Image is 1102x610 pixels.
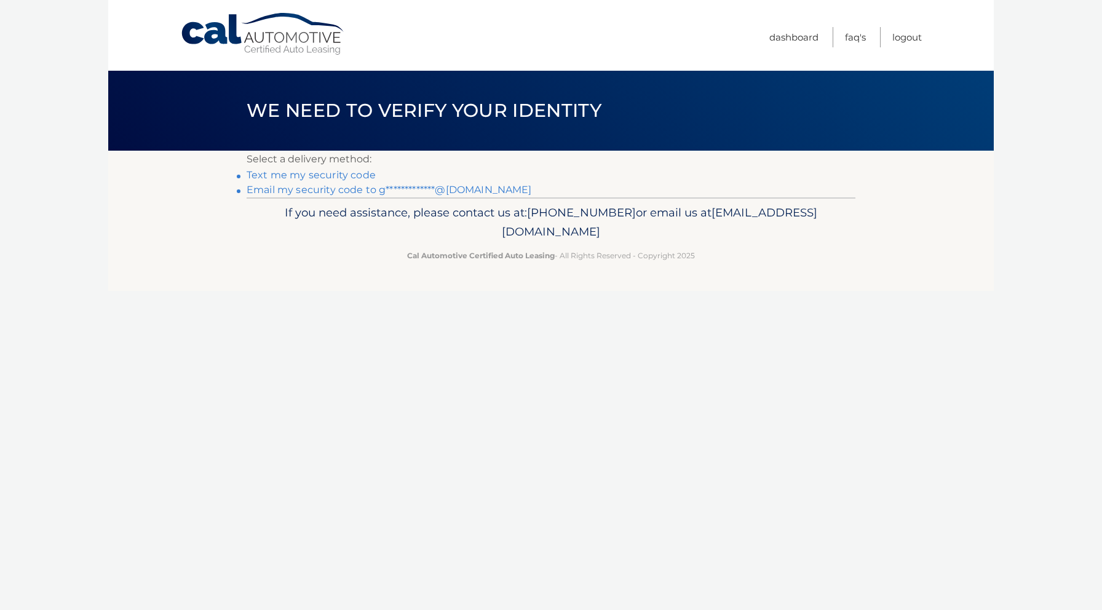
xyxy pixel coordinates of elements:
span: [PHONE_NUMBER] [527,205,636,220]
a: Text me my security code [247,169,376,181]
a: FAQ's [845,27,866,47]
strong: Cal Automotive Certified Auto Leasing [407,251,555,260]
p: Select a delivery method: [247,151,855,168]
a: Dashboard [769,27,819,47]
a: Logout [892,27,922,47]
p: - All Rights Reserved - Copyright 2025 [255,249,847,262]
a: Cal Automotive [180,12,346,56]
span: We need to verify your identity [247,99,601,122]
p: If you need assistance, please contact us at: or email us at [255,203,847,242]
